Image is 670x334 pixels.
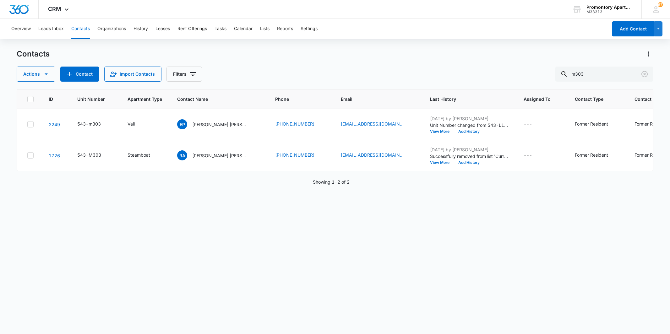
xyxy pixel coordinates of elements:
button: Add Contact [612,21,654,36]
span: Email [341,96,406,102]
button: Add History [454,161,484,164]
div: Contact Type - Former Resident - Select to Edit Field [575,152,619,159]
h1: Contacts [17,49,50,59]
span: EP [177,119,187,129]
div: Unit Number - 543-M303 - Select to Edit Field [77,152,112,159]
div: Former Resident [635,121,668,127]
div: Assigned To - - Select to Edit Field [524,121,543,128]
button: Actions [643,49,653,59]
button: Reports [277,19,293,39]
span: CRM [48,6,61,12]
div: Email - epadgett2771@icloud.com - Select to Edit Field [341,121,415,128]
a: [EMAIL_ADDRESS][DOMAIN_NAME] [341,152,404,158]
button: View More [430,130,454,133]
button: Import Contacts [104,67,161,82]
span: Contact Name [177,96,251,102]
div: Contact Name - Rylee Adkisson Emma Schumate Melanie Castillo - Select to Edit Field [177,150,260,160]
button: Lists [260,19,270,39]
span: Apartment Type [128,96,162,102]
div: Unit Number - 543-m303 - Select to Edit Field [77,121,112,128]
div: 543-m303 [77,121,101,127]
a: [EMAIL_ADDRESS][DOMAIN_NAME] [341,121,404,127]
div: Steamboat [128,152,150,158]
span: ID [49,96,53,102]
div: Email - ryadkisson@icloud.com - Select to Edit Field [341,152,415,159]
div: Former Resident [575,152,608,158]
p: [DATE] by [PERSON_NAME] [430,115,509,122]
div: Former Resident [575,121,608,127]
button: Leads Inbox [38,19,64,39]
button: Actions [17,67,55,82]
button: Organizations [97,19,126,39]
button: Contacts [71,19,90,39]
button: History [133,19,148,39]
span: Unit Number [77,96,112,102]
button: Settings [301,19,318,39]
button: Calendar [234,19,253,39]
div: Apartment Type - Steamboat - Select to Edit Field [128,152,161,159]
span: RA [177,150,187,160]
div: Phone - (970) 673-2969 - Select to Edit Field [275,152,326,159]
button: Clear [640,69,650,79]
div: 543-M303 [77,152,101,158]
span: Last History [430,96,499,102]
div: Contact Name - Ernest Padgett Shawna Clapp - Select to Edit Field [177,119,260,129]
div: --- [524,121,532,128]
button: Add Contact [60,67,99,82]
div: Apartment Type - Vail - Select to Edit Field [128,121,146,128]
span: Assigned To [524,96,551,102]
a: Navigate to contact details page for Rylee Adkisson Emma Schumate Melanie Castillo [49,153,60,158]
div: account name [586,5,632,10]
a: [PHONE_NUMBER] [275,121,314,127]
p: Unit Number changed from 543-L104 to 543-m303. [430,122,509,128]
button: Add History [454,130,484,133]
span: 57 [658,2,663,7]
p: [DATE] by [PERSON_NAME] [430,146,509,153]
span: Contact Type [575,96,610,102]
p: Successfully removed from list 'Current Residents '. [430,153,509,159]
p: Showing 1-2 of 2 [313,179,350,185]
button: Overview [11,19,31,39]
button: Filters [166,67,202,82]
div: account id [586,10,632,14]
button: Tasks [215,19,226,39]
div: Phone - (386) 559-4687 - Select to Edit Field [275,121,326,128]
p: [PERSON_NAME] [PERSON_NAME] [PERSON_NAME] [192,152,249,159]
button: View More [430,161,454,164]
p: [PERSON_NAME] [PERSON_NAME] [192,121,249,128]
span: Contact Status [635,96,670,102]
button: Leases [155,19,170,39]
div: notifications count [658,2,663,7]
a: [PHONE_NUMBER] [275,152,314,158]
div: Vail [128,121,135,127]
div: --- [524,152,532,159]
div: Former Resident [635,152,668,158]
div: Assigned To - - Select to Edit Field [524,152,543,159]
input: Search Contacts [555,67,653,82]
a: Navigate to contact details page for Ernest Padgett Shawna Clapp [49,122,60,127]
span: Phone [275,96,317,102]
button: Rent Offerings [177,19,207,39]
div: Contact Type - Former Resident - Select to Edit Field [575,121,619,128]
